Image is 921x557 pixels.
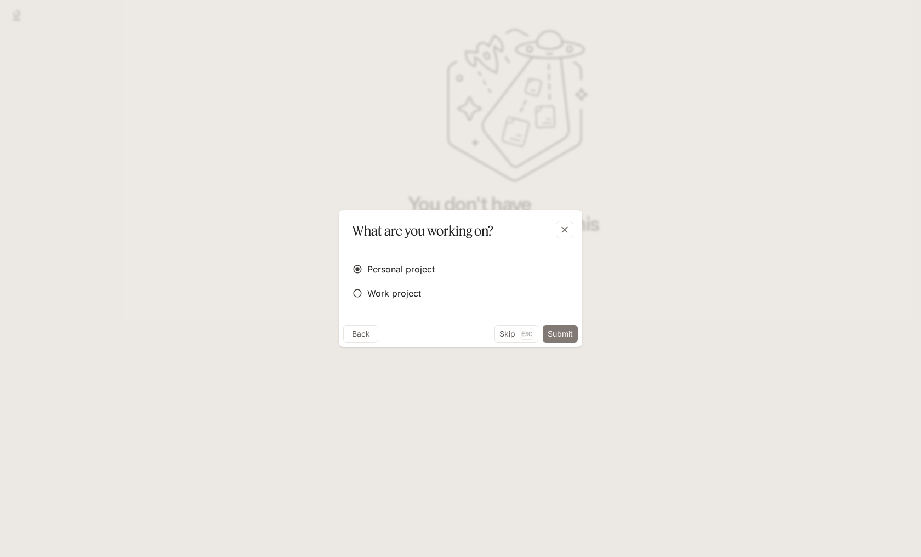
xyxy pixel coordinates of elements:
[352,221,493,241] p: What are you working on?
[543,325,578,343] button: Submit
[494,325,538,343] button: SkipEsc
[367,287,421,300] span: Work project
[520,328,533,340] p: Esc
[343,325,378,343] button: Back
[367,263,435,276] span: Personal project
